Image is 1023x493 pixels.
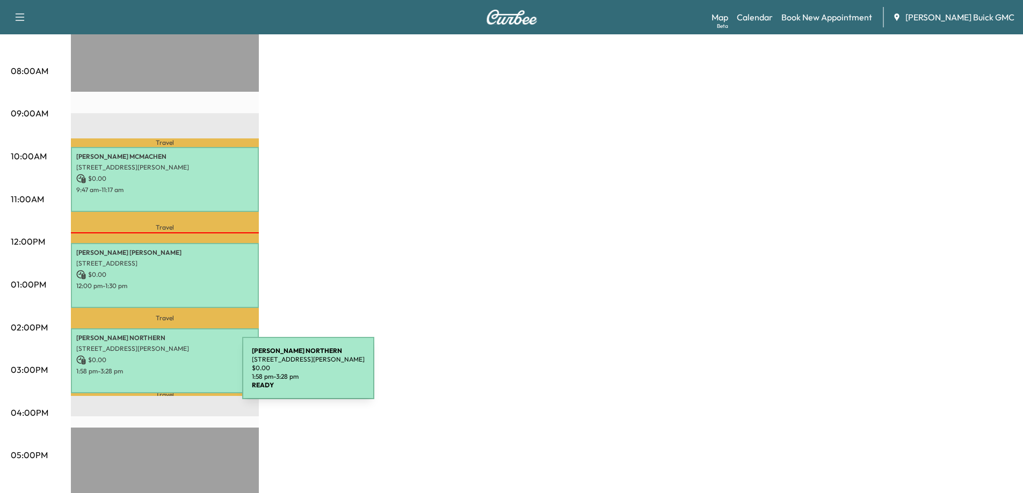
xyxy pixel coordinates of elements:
[781,11,872,24] a: Book New Appointment
[76,270,253,279] p: $ 0.00
[737,11,773,24] a: Calendar
[71,393,259,396] p: Travel
[486,10,538,25] img: Curbee Logo
[76,186,253,194] p: 9:47 am - 11:17 am
[11,193,44,205] p: 11:00AM
[11,448,48,461] p: 05:00PM
[11,150,47,163] p: 10:00AM
[71,308,259,328] p: Travel
[71,212,259,243] p: Travel
[11,321,48,334] p: 02:00PM
[11,107,48,120] p: 09:00AM
[717,22,728,30] div: Beta
[11,235,45,248] p: 12:00PM
[76,248,253,257] p: [PERSON_NAME] [PERSON_NAME]
[76,282,253,290] p: 12:00 pm - 1:30 pm
[11,278,46,291] p: 01:00PM
[252,355,365,364] p: [STREET_ADDRESS][PERSON_NAME]
[252,347,342,355] b: [PERSON_NAME] NORTHERN
[76,334,253,342] p: [PERSON_NAME] NORTHERN
[76,174,253,183] p: $ 0.00
[71,138,259,147] p: Travel
[76,259,253,268] p: [STREET_ADDRESS]
[905,11,1014,24] span: [PERSON_NAME] Buick GMC
[11,64,48,77] p: 08:00AM
[76,367,253,376] p: 1:58 pm - 3:28 pm
[76,163,253,172] p: [STREET_ADDRESS][PERSON_NAME]
[76,152,253,161] p: [PERSON_NAME] MCMACHEN
[252,364,365,372] p: $ 0.00
[76,355,253,365] p: $ 0.00
[11,406,48,419] p: 04:00PM
[252,381,274,389] b: READY
[252,372,365,381] p: 1:58 pm - 3:28 pm
[76,344,253,353] p: [STREET_ADDRESS][PERSON_NAME]
[11,363,48,376] p: 03:00PM
[712,11,728,24] a: MapBeta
